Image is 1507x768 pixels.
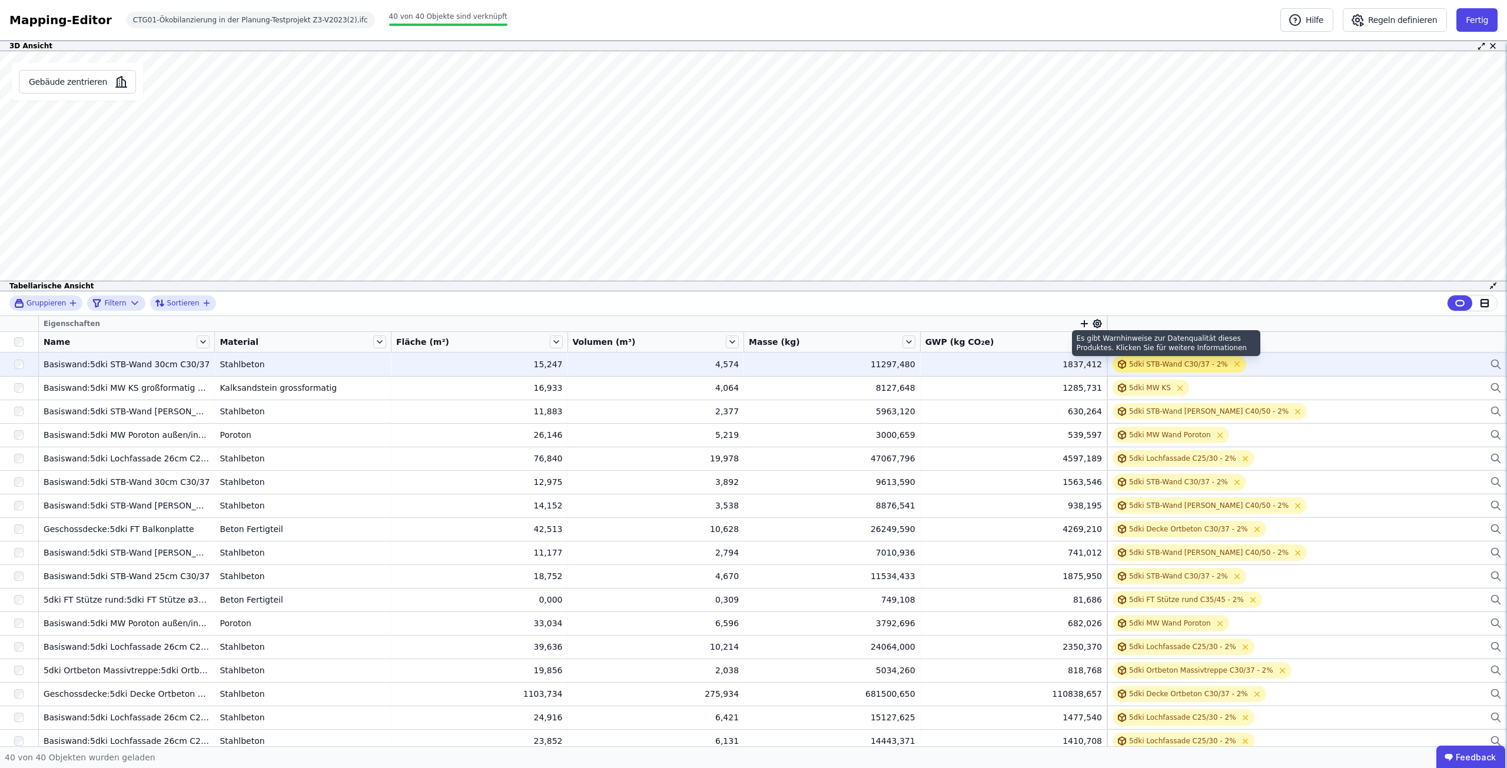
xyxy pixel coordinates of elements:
[925,594,1102,606] div: 81,686
[167,298,200,308] span: Sortieren
[573,688,739,700] div: 275,934
[44,319,100,328] span: Eigenschaften
[220,688,386,700] div: Stahlbeton
[925,570,1102,582] div: 1875,950
[1129,383,1171,393] div: 5dki MW KS
[396,429,563,441] div: 26,146
[925,429,1102,441] div: 539,597
[1113,336,1502,348] div: Produktverknüpfung
[220,641,386,653] div: Stahlbeton
[749,547,915,558] div: 7010,936
[396,641,563,653] div: 39,636
[396,382,563,394] div: 16,933
[104,298,126,308] span: Filtern
[573,358,739,370] div: 4,574
[1129,619,1211,628] div: 5dki MW Wand Poroton
[1129,666,1273,675] div: 5dki Ortbeton Massivtreppe C30/37 - 2%
[44,382,210,394] div: Basiswand:5dki MW KS großformatig 24cm
[749,453,915,464] div: 47067,796
[396,476,563,488] div: 12,975
[220,405,386,417] div: Stahlbeton
[1129,454,1236,463] div: 5dki Lochfassade C25/30 - 2%
[1129,524,1248,534] div: 5dki Decke Ortbeton C30/37 - 2%
[1072,330,1260,356] div: Es gibt Warnhinweise zur Datenqualität dieses Produktes. Klicken Sie für weitere Informationen
[925,688,1102,700] div: 110838,657
[925,641,1102,653] div: 2350,370
[220,382,386,394] div: Kalksandstein grossformatig
[1129,736,1236,746] div: 5dki Lochfassade C25/30 - 2%
[1129,689,1248,699] div: 5dki Decke Ortbeton C30/37 - 2%
[1343,8,1447,32] button: Regeln definieren
[573,570,739,582] div: 4,670
[396,547,563,558] div: 11,177
[749,476,915,488] div: 9613,590
[44,336,70,348] span: Name
[396,500,563,511] div: 14,152
[26,298,66,308] span: Gruppieren
[925,617,1102,629] div: 682,026
[396,358,563,370] div: 15,247
[925,523,1102,535] div: 4269,210
[573,476,739,488] div: 3,892
[925,712,1102,723] div: 1477,540
[573,712,739,723] div: 6,421
[220,476,386,488] div: Stahlbeton
[220,336,258,348] span: Material
[396,712,563,723] div: 24,916
[44,358,210,370] div: Basiswand:5dki STB-Wand 30cm C30/37
[573,547,739,558] div: 2,794
[573,641,739,653] div: 10,214
[1129,713,1236,722] div: 5dki Lochfassade C25/30 - 2%
[155,296,211,310] button: Sortieren
[573,453,739,464] div: 19,978
[396,664,563,676] div: 19,856
[9,41,52,51] span: 3D Ansicht
[573,405,739,417] div: 2,377
[749,735,915,747] div: 14443,371
[1456,8,1498,32] button: Fertig
[1129,430,1211,440] div: 5dki MW Wand Poroton
[220,570,386,582] div: Stahlbeton
[1129,501,1289,510] div: 5dki STB-Wand [PERSON_NAME] C40/50 - 2%
[925,500,1102,511] div: 938,195
[573,500,739,511] div: 3,538
[1129,548,1289,557] div: 5dki STB-Wand [PERSON_NAME] C40/50 - 2%
[389,12,507,21] span: 40 von 40 Objekte sind verknüpft
[220,453,386,464] div: Stahlbeton
[1129,360,1228,369] div: 5dki STB-Wand C30/37 - 2%
[925,664,1102,676] div: 818,768
[396,688,563,700] div: 1103,734
[925,453,1102,464] div: 4597,189
[396,523,563,535] div: 42,513
[19,70,136,94] button: Gebäude zentrieren
[220,617,386,629] div: Poroton
[1129,477,1228,487] div: 5dki STB-Wand C30/37 - 2%
[44,547,210,558] div: Basiswand:5dki STB-Wand [PERSON_NAME] 25cm C40/50
[220,358,386,370] div: Stahlbeton
[396,336,449,348] span: Fläche (m²)
[220,735,386,747] div: Stahlbeton
[1129,595,1244,604] div: 5dki FT Stütze rund C35/45 - 2%
[573,336,636,348] span: Volumen (m³)
[749,382,915,394] div: 8127,648
[44,735,210,747] div: Basiswand:5dki Lochfassade 26cm C25/30
[44,476,210,488] div: Basiswand:5dki STB-Wand 30cm C30/37
[220,547,386,558] div: Stahlbeton
[44,688,210,700] div: Geschossdecke:5dki Decke Ortbeton 25cm C30/37
[573,664,739,676] div: 2,038
[44,712,210,723] div: Basiswand:5dki Lochfassade 26cm C25/30
[1129,571,1228,581] div: 5dki STB-Wand C30/37 - 2%
[1280,8,1333,32] button: Hilfe
[925,547,1102,558] div: 741,012
[220,523,386,535] div: Beton Fertigteil
[749,358,915,370] div: 11297,480
[749,594,915,606] div: 749,108
[573,594,739,606] div: 0,309
[9,281,94,291] span: Tabellarische Ansicht
[749,500,915,511] div: 8876,541
[573,617,739,629] div: 6,596
[1129,642,1236,651] div: 5dki Lochfassade C25/30 - 2%
[925,405,1102,417] div: 630,264
[925,336,994,348] span: GWP (kg CO₂e)
[44,429,210,441] div: Basiswand:5dki MW Poroton außen/innen 20cm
